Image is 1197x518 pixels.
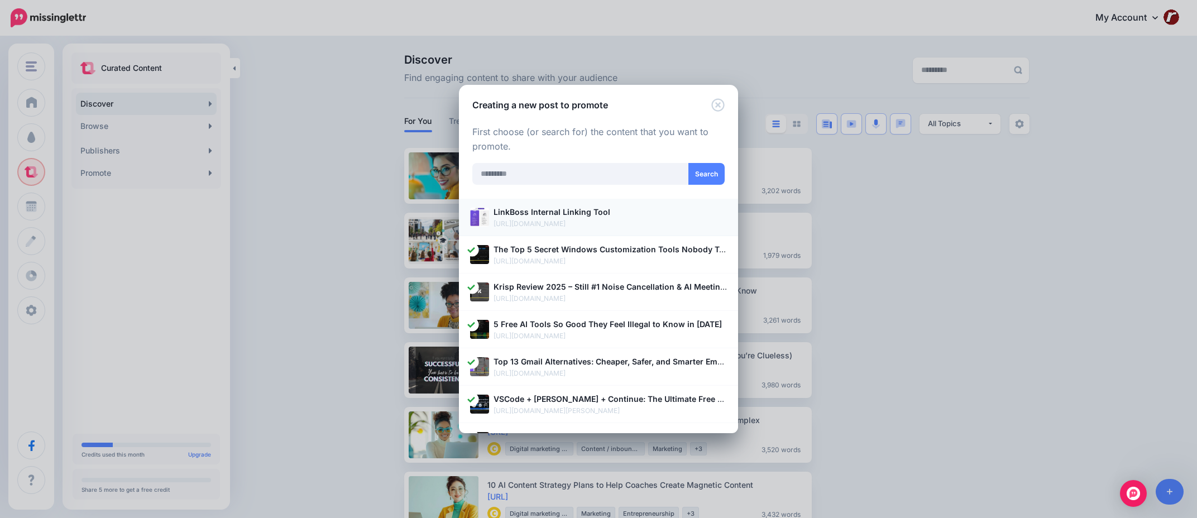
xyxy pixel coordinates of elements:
[470,357,489,376] img: 717fea02ace4133dc527e4e92645773b_thumb.jpg
[470,318,727,342] a: 5 Free AI Tools So Good They Feel Illegal to Know in [DATE] [URL][DOMAIN_NAME]
[494,330,727,342] p: [URL][DOMAIN_NAME]
[470,355,727,379] a: Top 13 Gmail Alternatives: Cheaper, Safer, and Smarter Email Solutions [URL][DOMAIN_NAME]
[470,280,727,304] a: Krisp Review 2025 – Still #1 Noise Cancellation & AI Meeting Assistant? [URL][DOMAIN_NAME]
[688,163,725,185] button: Search
[494,431,758,441] b: Top 5 Best Free Password Managers Without Spending a Dime 2025
[494,207,610,217] b: LinkBoss Internal Linking Tool
[472,98,608,112] h5: Creating a new post to promote
[1120,480,1147,507] div: Open Intercom Messenger
[470,245,489,264] img: fa0c7aeae5f46e038eda7054968db5f1_thumb.jpg
[470,282,489,301] img: 82184b8e76d8d8d2171331236a8aee60_thumb.jpg
[470,392,727,416] a: VSCode + [PERSON_NAME] + Continue: The Ultimate Free Cursor Alternative Setup for AI-Powered Codi...
[494,394,904,404] b: VSCode + [PERSON_NAME] + Continue: The Ultimate Free Cursor Alternative Setup for AI-Powered Coding
[470,432,489,451] img: 6251ba01dafdcf9288080091d95b215d_thumb.jpg
[494,293,727,304] p: [URL][DOMAIN_NAME]
[470,243,727,267] a: The Top 5 Secret Windows Customization Tools Nobody Talks About in [DATE] [URL][DOMAIN_NAME]
[711,98,725,112] button: Close
[494,282,768,291] b: Krisp Review 2025 – Still #1 Noise Cancellation & AI Meeting Assistant?
[472,125,725,154] p: First choose (or search for) the content that you want to promote.
[470,320,489,339] img: fad6cf791544acbd2a721eaf3d746815_thumb.jpg
[470,205,727,229] a: LinkBoss Internal Linking Tool [URL][DOMAIN_NAME]
[494,218,727,229] p: [URL][DOMAIN_NAME]
[494,244,797,254] b: The Top 5 Secret Windows Customization Tools Nobody Talks About in [DATE]
[494,256,727,267] p: [URL][DOMAIN_NAME]
[494,357,765,366] b: Top 13 Gmail Alternatives: Cheaper, Safer, and Smarter Email Solutions
[494,368,727,379] p: [URL][DOMAIN_NAME]
[470,395,489,414] img: 157fee91388517dfa124e7946b7f916d_thumb.jpg
[470,208,489,227] img: fe41850a65bdb419f1bbf9f4be4ac330_thumb.jpg
[494,405,727,416] p: [URL][DOMAIN_NAME][PERSON_NAME]
[494,319,722,329] b: 5 Free AI Tools So Good They Feel Illegal to Know in [DATE]
[470,430,727,454] a: Top 5 Best Free Password Managers Without Spending a Dime 2025 [URL][DOMAIN_NAME]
